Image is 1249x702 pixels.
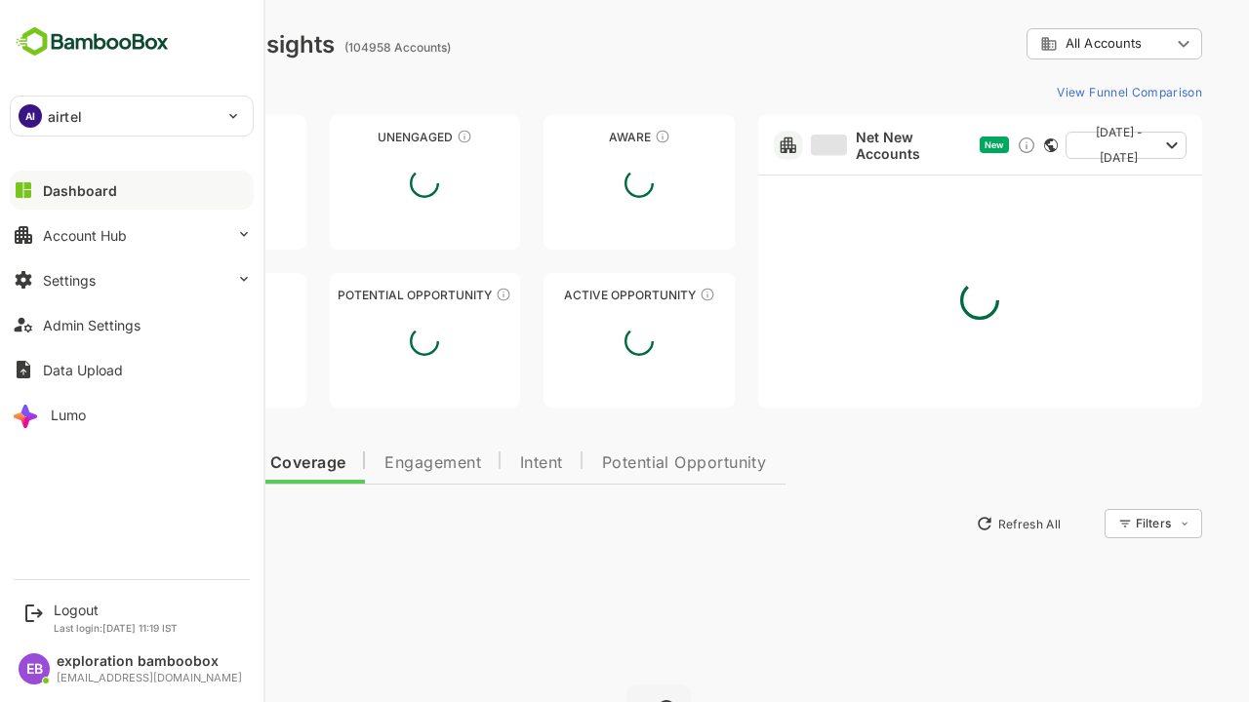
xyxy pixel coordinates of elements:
[43,317,141,333] div: Admin Settings
[47,30,266,58] div: Dashboard Insights
[47,130,238,144] div: Unreached
[43,227,127,244] div: Account Hub
[899,508,1001,539] button: Refresh All
[10,305,254,344] button: Admin Settings
[10,260,254,299] button: Settings
[958,25,1134,63] div: All Accounts
[631,287,647,302] div: These accounts have open opportunities which might be at any of the Sales Stages
[981,76,1134,107] button: View Funnel Comparison
[262,130,453,144] div: Unengaged
[43,182,117,199] div: Dashboard
[1013,120,1089,171] span: [DATE] - [DATE]
[66,455,277,471] span: Data Quality and Coverage
[997,36,1073,51] span: All Accounts
[57,672,242,684] div: [EMAIL_ADDRESS][DOMAIN_NAME]
[1066,506,1134,541] div: Filters
[51,407,86,423] div: Lumo
[48,106,82,127] p: airtel
[948,136,968,155] div: Discover new ICP-fit accounts showing engagement — via intent surges, anonymous website visits, L...
[534,455,699,471] span: Potential Opportunity
[174,129,189,144] div: These accounts have not been engaged with for a defined time period
[19,653,50,684] div: EB
[11,97,253,136] div: AIairtel
[388,129,404,144] div: These accounts have not shown enough engagement and need nurturing
[276,40,388,55] ag: (104958 Accounts)
[19,104,42,128] div: AI
[475,130,666,144] div: Aware
[916,139,936,150] span: New
[262,288,453,302] div: Potential Opportunity
[972,35,1103,53] div: All Accounts
[976,138,989,152] div: This card does not support filter and segments
[10,395,254,434] button: Lumo
[54,622,178,634] p: Last login: [DATE] 11:19 IST
[743,129,905,162] a: Net New Accounts
[165,287,181,302] div: These accounts are warm, further nurturing would qualify them to MQAs
[54,602,178,618] div: Logout
[475,288,666,302] div: Active Opportunity
[43,362,123,378] div: Data Upload
[10,171,254,210] button: Dashboard
[997,132,1118,159] button: [DATE] - [DATE]
[10,350,254,389] button: Data Upload
[47,506,189,541] button: New Insights
[452,455,495,471] span: Intent
[1068,516,1103,530] div: Filters
[427,287,443,302] div: These accounts are MQAs and can be passed on to Inside Sales
[43,272,96,289] div: Settings
[316,455,413,471] span: Engagement
[47,288,238,302] div: Engaged
[10,215,254,254] button: Account Hub
[586,129,602,144] div: These accounts have just entered the buying cycle and need further nurturing
[10,23,175,60] img: BambooboxFullLogoMark.5f36c76dfaba33ec1ec1367b70bb1252.svg
[57,653,242,670] div: exploration bamboobox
